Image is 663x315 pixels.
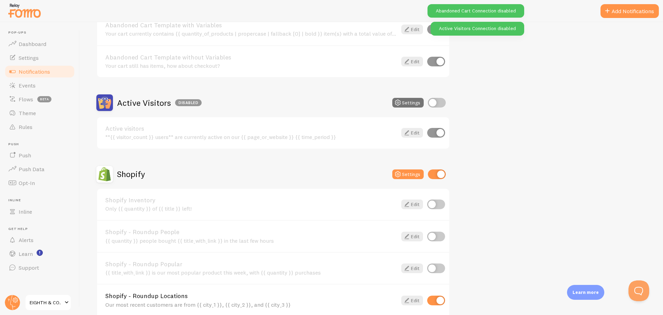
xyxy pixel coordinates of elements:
[4,51,75,65] a: Settings
[401,25,423,34] a: Edit
[105,22,397,28] a: Abandoned Cart Template with Variables
[105,134,397,140] div: **{{ visitor_count }} users** are currently active on our {{ page_or_website }} {{ time_period }}
[4,176,75,190] a: Opt-In
[19,250,33,257] span: Learn
[431,22,524,35] div: Active Visitors Connection disabled
[96,166,113,183] img: Shopify
[105,302,397,308] div: Our most recent customers are from {{ city_1 }}, {{ city_2 }}, and {{ city_3 }}
[117,98,202,108] h2: Active Visitors
[19,264,39,271] span: Support
[4,37,75,51] a: Dashboard
[96,94,113,111] img: Active Visitors
[4,78,75,92] a: Events
[628,280,649,301] iframe: Help Scout Beacon - Open
[105,54,397,61] a: Abandoned Cart Template without Variables
[8,142,75,147] span: Push
[573,289,599,296] p: Learn more
[7,2,42,19] img: fomo-relay-logo-orange.svg
[401,128,423,138] a: Edit
[105,63,397,69] div: Your cart still has items, how about checkout?
[4,162,75,176] a: Push Data
[392,98,424,108] button: Settings
[19,68,50,75] span: Notifications
[175,99,202,106] div: Disabled
[4,65,75,78] a: Notifications
[105,205,397,212] div: Only {{ quantity }} of {{ title }} left!
[105,126,397,132] a: Active visitors
[105,30,397,37] div: Your cart currently contains {{ quantity_of_products | propercase | fallback [0] | bold }} item(s...
[19,96,33,103] span: Flows
[19,54,39,61] span: Settings
[19,123,32,130] span: Rules
[4,233,75,247] a: Alerts
[4,205,75,219] a: Inline
[8,227,75,231] span: Get Help
[4,106,75,120] a: Theme
[105,269,397,276] div: {{ title_with_link }} is our most popular product this week, with {{ quantity }} purchases
[19,237,33,243] span: Alerts
[4,148,75,162] a: Push
[19,179,35,186] span: Opt-In
[105,261,397,267] a: Shopify - Roundup Popular
[401,263,423,273] a: Edit
[401,57,423,66] a: Edit
[392,169,424,179] button: Settings
[117,169,145,179] h2: Shopify
[30,298,63,307] span: EIGHTH & CO.
[37,250,43,256] svg: <p>Watch New Feature Tutorials!</p>
[401,200,423,209] a: Edit
[37,96,51,102] span: beta
[401,232,423,241] a: Edit
[105,238,397,244] div: {{ quantity }} people bought {{ title_with_link }} in the last few hours
[19,208,32,215] span: Inline
[19,110,36,117] span: Theme
[8,30,75,35] span: Pop-ups
[4,247,75,261] a: Learn
[105,293,397,299] a: Shopify - Roundup Locations
[4,120,75,134] a: Rules
[19,166,45,173] span: Push Data
[427,4,524,18] div: Abandoned Cart Connection disabled
[105,229,397,235] a: Shopify - Roundup People
[4,92,75,106] a: Flows beta
[567,285,604,300] div: Learn more
[4,261,75,275] a: Support
[25,294,71,311] a: EIGHTH & CO.
[401,296,423,305] a: Edit
[19,152,31,159] span: Push
[105,197,397,203] a: Shopify Inventory
[8,198,75,203] span: Inline
[19,40,46,47] span: Dashboard
[19,82,36,89] span: Events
